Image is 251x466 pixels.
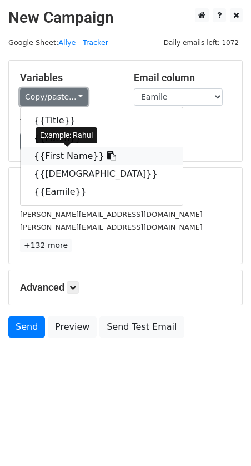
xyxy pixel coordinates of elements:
a: Preview [48,316,97,338]
h5: Advanced [20,281,231,294]
a: {{Eamile}} [21,183,183,201]
a: Daily emails left: 1072 [160,38,243,47]
a: Allye - Tracker [58,38,108,47]
small: Google Sheet: [8,38,108,47]
a: {{First Name}} [21,147,183,165]
span: Daily emails left: 1072 [160,37,243,49]
a: Copy/paste... [20,88,88,106]
a: {{Patch}} [21,130,183,147]
small: [EMAIL_ADDRESS][DOMAIN_NAME] [20,198,144,206]
a: Send [8,316,45,338]
small: [PERSON_NAME][EMAIL_ADDRESS][DOMAIN_NAME] [20,223,203,231]
h2: New Campaign [8,8,243,27]
div: Example: Rahul [36,127,97,143]
a: {{Title}} [21,112,183,130]
a: +132 more [20,239,72,252]
small: [PERSON_NAME][EMAIL_ADDRESS][DOMAIN_NAME] [20,210,203,219]
h5: Email column [134,72,231,84]
a: Send Test Email [99,316,184,338]
h5: Variables [20,72,117,84]
iframe: Chat Widget [195,413,251,466]
a: {{[DEMOGRAPHIC_DATA]}} [21,165,183,183]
